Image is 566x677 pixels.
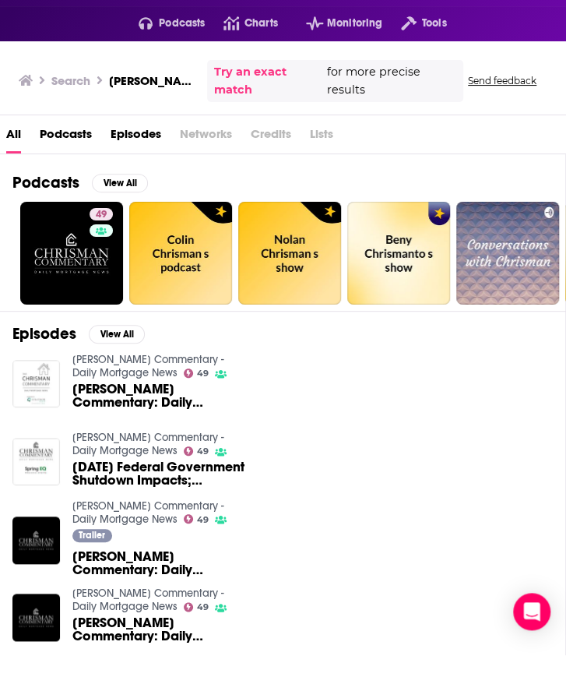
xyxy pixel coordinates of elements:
[197,604,209,611] span: 49
[96,207,107,223] span: 49
[184,602,209,612] a: 49
[72,499,224,526] a: Chrisman Commentary - Daily Mortgage News
[72,550,250,577] span: [PERSON_NAME] Commentary: Daily Mortgage News Trailer
[12,324,76,344] h2: Episodes
[72,431,224,457] a: Chrisman Commentary - Daily Mortgage News
[72,550,250,577] a: Chrisman Commentary: Daily Mortgage News Trailer
[463,74,541,87] button: Send feedback
[72,587,224,613] a: Chrisman Commentary - Daily Mortgage News
[111,122,161,153] a: Episodes
[287,11,382,36] button: open menu
[90,208,113,220] a: 49
[72,616,250,643] a: Chrisman Commentary: Daily Mortgage News February 10, 2021 (Robbie Chrisman Interview)
[51,73,90,88] h3: Search
[327,12,382,34] span: Monitoring
[12,324,145,344] a: EpisodesView All
[184,368,209,378] a: 49
[184,514,209,524] a: 49
[251,122,291,153] span: Credits
[20,202,123,305] a: 49
[120,11,206,36] button: open menu
[197,448,209,455] span: 49
[72,460,250,487] span: [DATE] Federal Government Shutdown Impacts; [PERSON_NAME] Commentary's [PERSON_NAME] on Conferenc...
[327,63,457,99] span: for more precise results
[92,174,148,192] button: View All
[513,593,550,630] div: Open Intercom Messenger
[184,446,209,456] a: 49
[72,383,250,409] a: Chrisman Commentary: Daily Mortgage News February 1, 2021 (Rob Chrisman Interview)
[197,370,209,377] span: 49
[12,360,60,407] img: Chrisman Commentary: Daily Mortgage News February 1, 2021 (Rob Chrisman Interview)
[382,11,446,36] button: open menu
[12,173,148,192] a: PodcastsView All
[213,63,323,99] a: Try an exact match
[159,12,205,34] span: Podcasts
[89,325,145,344] button: View All
[197,517,209,524] span: 49
[109,73,201,88] h3: [PERSON_NAME] commentary
[422,12,447,34] span: Tools
[6,122,21,153] a: All
[205,11,277,36] a: Charts
[40,122,92,153] a: Podcasts
[79,531,105,540] span: Trailer
[72,353,224,379] a: Chrisman Commentary - Daily Mortgage News
[12,438,60,485] img: 9.30.25 Federal Government Shutdown Impacts; Chrisman Commentary's Rob Chrisman on Conference Cha...
[180,122,232,153] span: Networks
[12,173,79,192] h2: Podcasts
[72,383,250,409] span: [PERSON_NAME] Commentary: Daily Mortgage News [DATE] ([PERSON_NAME] Interview)
[72,460,250,487] a: 9.30.25 Federal Government Shutdown Impacts; Chrisman Commentary's Rob Chrisman on Conference Cha...
[12,517,60,564] img: Chrisman Commentary: Daily Mortgage News Trailer
[244,12,278,34] span: Charts
[310,122,333,153] span: Lists
[12,594,60,641] img: Chrisman Commentary: Daily Mortgage News February 10, 2021 (Robbie Chrisman Interview)
[72,616,250,643] span: [PERSON_NAME] Commentary: Daily Mortgage News [DATE] ([PERSON_NAME] Interview)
